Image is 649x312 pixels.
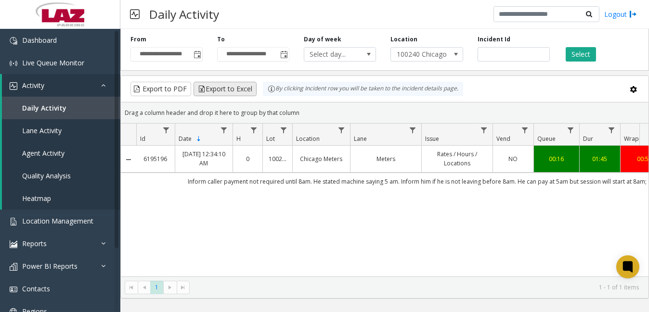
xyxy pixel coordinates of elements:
span: Live Queue Monitor [22,58,84,67]
a: Meters [356,154,415,163]
img: 'icon' [10,60,17,67]
img: 'icon' [10,82,17,90]
a: Daily Activity [2,97,120,119]
button: Select [566,47,596,62]
span: Lane Activity [22,126,62,135]
span: Lane [354,135,367,143]
span: NO [509,155,518,163]
div: Data table [121,124,649,276]
a: Agent Activity [2,142,120,164]
img: logout [629,9,637,19]
span: Dur [583,135,593,143]
button: Export to PDF [130,82,191,96]
img: pageIcon [130,2,140,26]
span: Wrapup [624,135,646,143]
span: 100240 Chicago Meters [391,48,448,61]
a: [DATE] 12:34:10 AM [181,150,227,168]
a: 01:45 [585,154,614,163]
a: Chicago Meters [299,154,344,163]
img: 'icon' [10,37,17,45]
label: Incident Id [478,35,510,44]
span: Page 1 [150,281,163,294]
a: Quality Analysis [2,164,120,187]
span: Dashboard [22,36,57,45]
span: Id [140,135,145,143]
a: 6195196 [142,154,169,163]
span: Location Management [22,216,93,225]
span: Location [296,135,320,143]
span: Sortable [195,135,203,143]
a: H Filter Menu [247,124,260,137]
span: Agent Activity [22,149,65,158]
label: To [217,35,225,44]
a: Lot Filter Menu [277,124,290,137]
img: 'icon' [10,218,17,225]
a: Vend Filter Menu [519,124,532,137]
a: 100240 [269,154,286,163]
a: Activity [2,74,120,97]
a: Lane Filter Menu [406,124,419,137]
a: Lane Activity [2,119,120,142]
h3: Daily Activity [144,2,224,26]
span: Vend [496,135,510,143]
span: Activity [22,81,44,90]
a: Queue Filter Menu [564,124,577,137]
a: NO [499,154,528,163]
span: Toggle popup [278,48,289,61]
div: Drag a column header and drop it here to group by that column [121,104,649,121]
span: Toggle popup [192,48,202,61]
span: Issue [425,135,439,143]
span: Queue [537,135,556,143]
img: 'icon' [10,263,17,271]
span: Daily Activity [22,103,66,112]
a: Collapse Details [121,156,136,163]
img: 'icon' [10,240,17,248]
span: H [236,135,241,143]
label: Day of week [304,35,341,44]
label: From [130,35,146,44]
span: Reports [22,239,47,248]
kendo-pager-info: 1 - 1 of 1 items [195,283,639,291]
a: Logout [604,9,637,19]
a: Heatmap [2,187,120,210]
a: Dur Filter Menu [605,124,618,137]
a: Location Filter Menu [335,124,348,137]
img: 'icon' [10,286,17,293]
span: Select day... [304,48,362,61]
a: Id Filter Menu [160,124,173,137]
span: Heatmap [22,194,51,203]
img: infoIcon.svg [268,85,275,93]
span: Quality Analysis [22,171,71,180]
div: By clicking Incident row you will be taken to the incident details page. [263,82,463,96]
a: 00:16 [540,154,573,163]
a: Date Filter Menu [218,124,231,137]
a: Rates / Hours / Locations [428,150,487,168]
label: Location [390,35,417,44]
span: Contacts [22,284,50,293]
a: 0 [239,154,257,163]
a: Issue Filter Menu [478,124,491,137]
span: Date [179,135,192,143]
button: Export to Excel [194,82,257,96]
span: Lot [266,135,275,143]
span: Power BI Reports [22,262,78,271]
